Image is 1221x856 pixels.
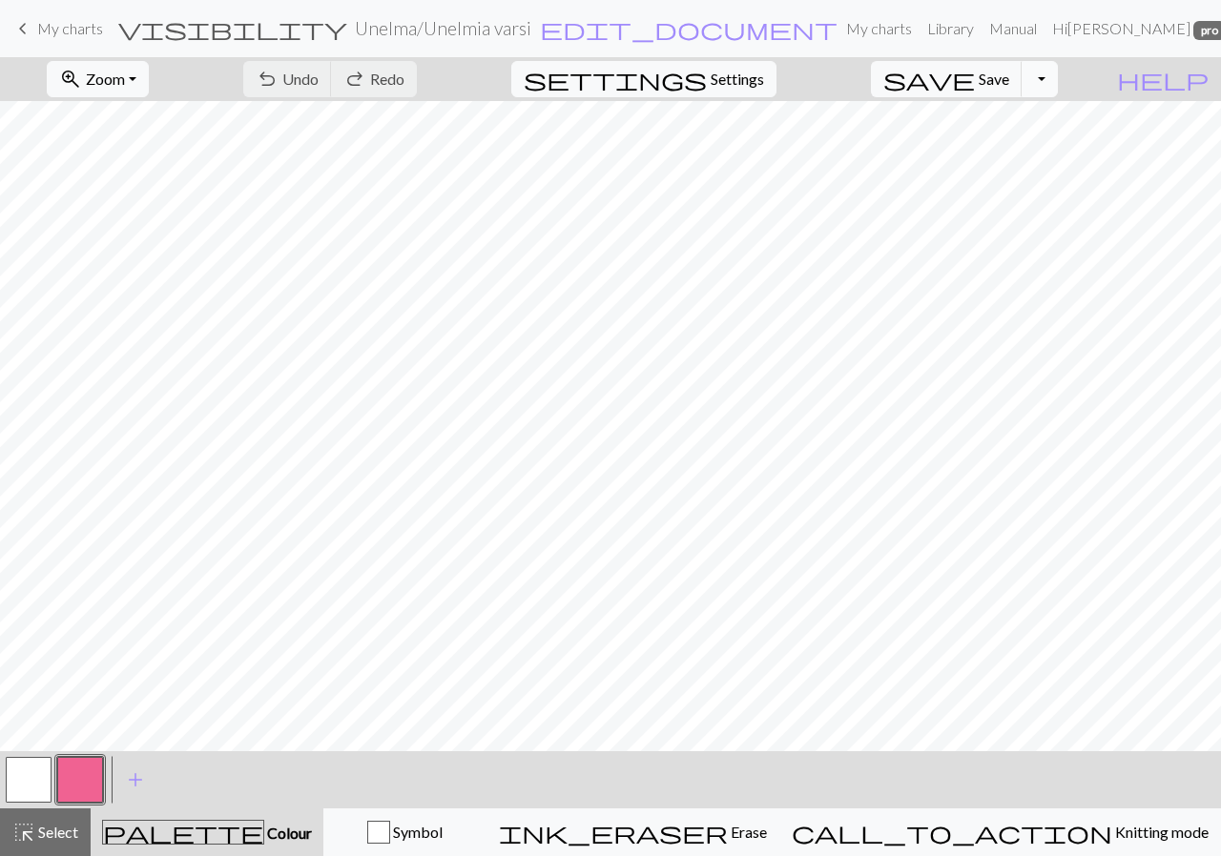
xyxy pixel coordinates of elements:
[920,10,982,48] a: Library
[86,70,125,88] span: Zoom
[540,15,838,42] span: edit_document
[103,819,263,846] span: palette
[35,823,78,841] span: Select
[390,823,443,841] span: Symbol
[47,61,149,97] button: Zoom
[792,819,1112,846] span: call_to_action
[979,70,1009,88] span: Save
[59,66,82,92] span: zoom_in
[511,61,776,97] button: SettingsSettings
[982,10,1045,48] a: Manual
[11,15,34,42] span: keyboard_arrow_left
[779,808,1221,856] button: Knitting mode
[124,766,147,793] span: add
[1117,66,1209,92] span: help
[524,68,707,91] i: Settings
[486,808,779,856] button: Erase
[883,66,975,92] span: save
[118,15,347,42] span: visibility
[12,819,35,846] span: highlight_alt
[499,819,728,846] span: ink_eraser
[264,824,312,842] span: Colour
[37,19,103,37] span: My charts
[871,61,1023,97] button: Save
[728,823,767,841] span: Erase
[1112,823,1209,841] span: Knitting mode
[91,808,323,856] button: Colour
[355,17,531,39] h2: Unelma / Unelmia varsi
[11,12,103,45] a: My charts
[524,66,707,92] span: settings
[323,808,486,856] button: Symbol
[838,10,920,48] a: My charts
[711,68,764,91] span: Settings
